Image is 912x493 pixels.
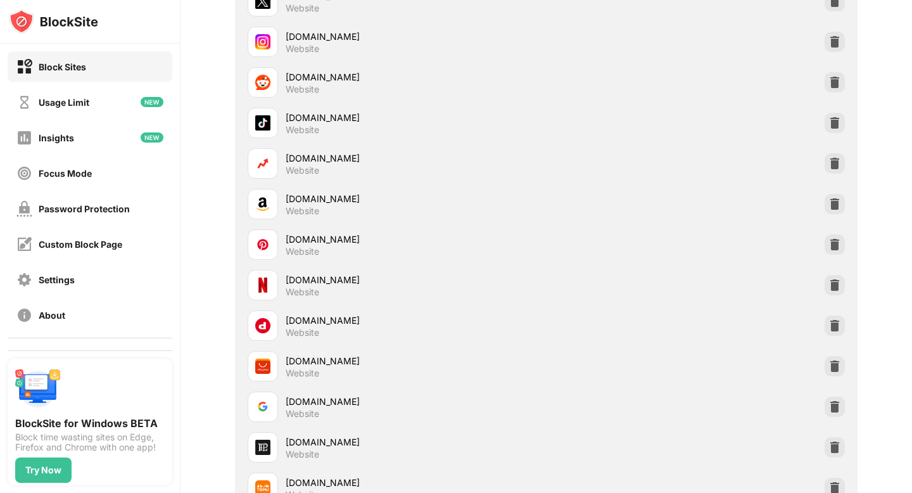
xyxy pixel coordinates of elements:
[286,408,319,419] div: Website
[286,327,319,338] div: Website
[16,307,32,323] img: about-off.svg
[286,111,546,124] div: [DOMAIN_NAME]
[16,94,32,110] img: time-usage-off.svg
[286,124,319,136] div: Website
[141,97,163,107] img: new-icon.svg
[286,30,546,43] div: [DOMAIN_NAME]
[16,130,32,146] img: insights-off.svg
[286,165,319,176] div: Website
[39,310,65,321] div: About
[255,75,270,90] img: favicons
[286,395,546,408] div: [DOMAIN_NAME]
[39,274,75,285] div: Settings
[141,132,163,143] img: new-icon.svg
[9,9,98,34] img: logo-blocksite.svg
[286,435,546,449] div: [DOMAIN_NAME]
[255,196,270,212] img: favicons
[255,115,270,131] img: favicons
[16,59,32,75] img: block-on.svg
[255,278,270,293] img: favicons
[39,97,89,108] div: Usage Limit
[286,354,546,368] div: [DOMAIN_NAME]
[39,203,130,214] div: Password Protection
[15,417,165,430] div: BlockSite for Windows BETA
[16,165,32,181] img: focus-off.svg
[255,359,270,374] img: favicons
[286,273,546,286] div: [DOMAIN_NAME]
[286,449,319,460] div: Website
[255,34,270,49] img: favicons
[39,132,74,143] div: Insights
[255,440,270,455] img: favicons
[255,399,270,414] img: favicons
[255,318,270,333] img: favicons
[255,237,270,252] img: favicons
[15,432,165,452] div: Block time wasting sites on Edge, Firefox and Chrome with one app!
[255,156,270,171] img: favicons
[286,205,319,217] div: Website
[286,286,319,298] div: Website
[286,192,546,205] div: [DOMAIN_NAME]
[286,314,546,327] div: [DOMAIN_NAME]
[286,233,546,246] div: [DOMAIN_NAME]
[16,272,32,288] img: settings-off.svg
[16,201,32,217] img: password-protection-off.svg
[39,168,92,179] div: Focus Mode
[286,43,319,54] div: Website
[25,465,61,475] div: Try Now
[39,61,86,72] div: Block Sites
[286,476,546,489] div: [DOMAIN_NAME]
[15,366,61,412] img: push-desktop.svg
[286,70,546,84] div: [DOMAIN_NAME]
[286,246,319,257] div: Website
[286,3,319,14] div: Website
[286,368,319,379] div: Website
[39,239,122,250] div: Custom Block Page
[16,236,32,252] img: customize-block-page-off.svg
[286,151,546,165] div: [DOMAIN_NAME]
[286,84,319,95] div: Website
